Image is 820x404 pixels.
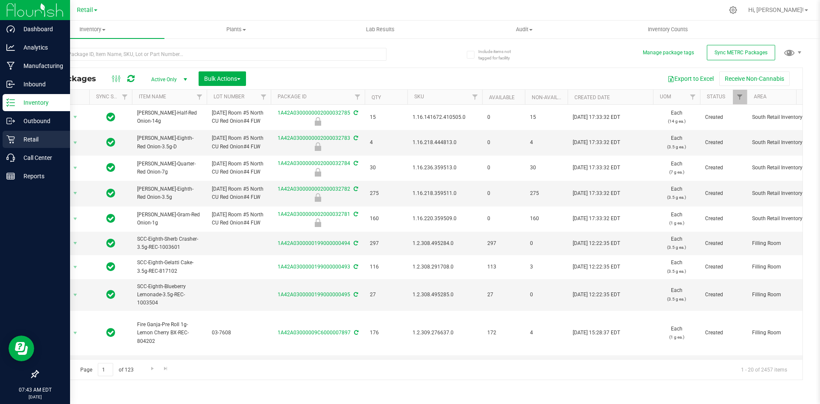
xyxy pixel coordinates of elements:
[413,239,477,248] span: 1.2.308.495284.0
[212,134,266,150] span: [DATE] Room #5 North CU Red Onion#4 FLW
[707,45,775,60] button: Sync METRC Packages
[487,215,520,223] span: 0
[352,264,358,270] span: Sync from Compliance System
[705,189,742,198] span: Created
[15,116,66,126] p: Outbound
[96,94,129,100] a: Sync Status
[414,94,424,100] a: SKU
[643,49,694,56] button: Manage package tags
[487,239,520,248] span: 297
[734,363,794,376] span: 1 - 20 of 2457 items
[413,263,477,271] span: 1.2.308.291708.0
[15,79,66,89] p: Inbound
[15,153,66,163] p: Call Center
[658,193,695,201] p: (3.5 g ea.)
[660,94,671,100] a: UOM
[15,171,66,181] p: Reports
[413,291,477,299] span: 1.2.308.495285.0
[354,26,406,33] span: Lab Results
[106,162,115,174] span: In Sync
[212,329,266,337] span: 03-7608
[278,292,350,298] a: 1A42A0300000199000000495
[573,113,620,121] span: [DATE] 17:33:32 EDT
[352,240,358,246] span: Sync from Compliance System
[370,139,402,147] span: 4
[351,90,365,104] a: Filter
[686,90,700,104] a: Filter
[20,26,164,33] span: Inventory
[278,330,351,336] a: 1A42A03000009C6000007897
[193,90,207,104] a: Filter
[139,94,166,100] a: Item Name
[487,189,520,198] span: 0
[662,71,719,86] button: Export to Excel
[752,215,806,223] span: South Retail Inventory
[212,211,266,227] span: [DATE] Room #5 North CU Red Onion#4 FLW
[6,62,15,70] inline-svg: Manufacturing
[573,189,620,198] span: [DATE] 17:33:32 EDT
[278,94,307,100] a: Package ID
[352,160,358,166] span: Sync from Compliance System
[15,24,66,34] p: Dashboard
[573,263,620,271] span: [DATE] 12:22:35 EDT
[73,363,141,376] span: Page of 123
[658,134,695,150] span: Each
[70,162,81,174] span: select
[658,219,695,227] p: (1 g ea.)
[487,329,520,337] span: 172
[278,186,350,192] a: 1A42A0300000002000032782
[278,135,350,141] a: 1A42A0300000002000032783
[487,291,520,299] span: 27
[530,291,562,299] span: 0
[137,134,202,150] span: [PERSON_NAME]-Eighth-Red Onion-3.5g-D
[15,134,66,144] p: Retail
[6,98,15,107] inline-svg: Inventory
[530,329,562,337] span: 4
[278,264,350,270] a: 1A42A0300000199000000493
[658,185,695,201] span: Each
[137,160,202,176] span: [PERSON_NAME]-Quarter-Red Onion-7g
[658,143,695,151] p: (3.5 g ea.)
[530,239,562,248] span: 0
[752,189,806,198] span: South Retail Inventory
[596,21,740,38] a: Inventory Counts
[636,26,700,33] span: Inventory Counts
[77,6,93,14] span: Retail
[487,164,520,172] span: 0
[4,394,66,400] p: [DATE]
[573,239,620,248] span: [DATE] 12:22:35 EDT
[370,263,402,271] span: 116
[352,110,358,116] span: Sync from Compliance System
[106,187,115,199] span: In Sync
[530,189,562,198] span: 275
[137,321,202,345] span: Fire Ganja-Pre Roll 1g-Lemon Cherry BX-REC-804202
[705,263,742,271] span: Created
[453,26,596,33] span: Audit
[308,21,452,38] a: Lab Results
[752,291,806,299] span: Filling Room
[212,160,266,176] span: [DATE] Room #5 North CU Red Onion#4 FLW
[20,21,164,38] a: Inventory
[530,164,562,172] span: 30
[6,153,15,162] inline-svg: Call Center
[728,6,738,14] div: Manage settings
[715,50,767,56] span: Sync METRC Packages
[658,235,695,251] span: Each
[370,113,402,121] span: 15
[658,259,695,275] span: Each
[269,193,366,202] div: Newly Received
[6,25,15,33] inline-svg: Dashboard
[352,292,358,298] span: Sync from Compliance System
[70,289,81,301] span: select
[212,109,266,125] span: [DATE] Room #5 North CU Red Onion#4 FLW
[705,139,742,147] span: Created
[478,48,521,61] span: Include items not tagged for facility
[574,94,610,100] a: Created Date
[658,333,695,341] p: (1 g ea.)
[705,329,742,337] span: Created
[137,211,202,227] span: [PERSON_NAME]-Gram-Red Onion-1g
[752,263,806,271] span: Filling Room
[733,90,747,104] a: Filter
[370,215,402,223] span: 160
[15,97,66,108] p: Inventory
